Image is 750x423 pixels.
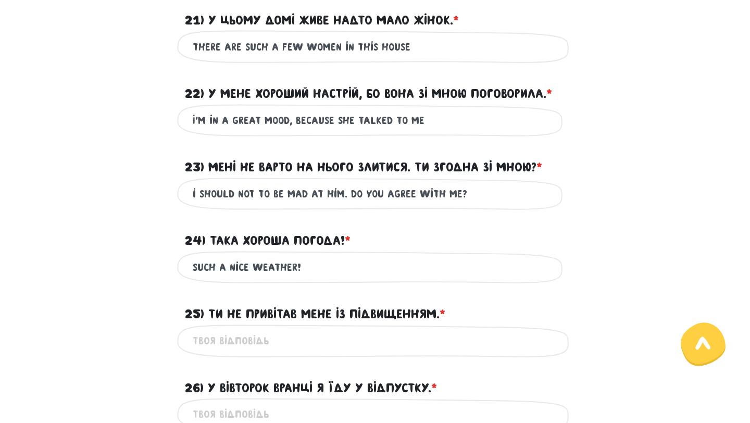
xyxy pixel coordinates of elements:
input: Твоя відповідь [193,182,557,206]
input: Твоя відповідь [193,35,557,58]
label: 26) У вівторок вранці я їду у відпустку. [185,378,437,398]
label: 22) У мене хороший настрій, бо вона зі мною поговорила. [185,84,552,104]
label: 25) Ти не привітав мене із підвищенням. [185,304,445,324]
label: 23) Мені не варто на нього злитися. Ти згодна зі мною? [185,157,542,177]
input: Твоя відповідь [193,329,557,353]
label: 21) У цьому домі живе надто мало жінок. [185,10,459,30]
input: Твоя відповідь [193,256,557,279]
label: 24) Така хороша погода! [185,231,351,251]
input: Твоя відповідь [193,109,557,132]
